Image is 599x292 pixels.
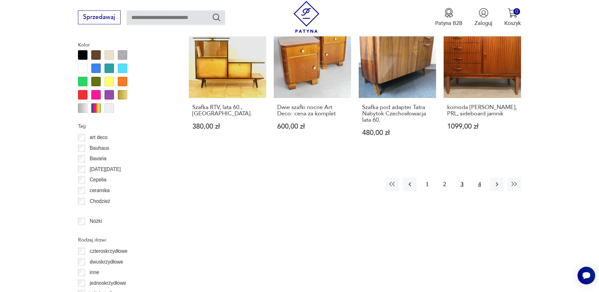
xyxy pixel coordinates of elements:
p: Cepelia [90,176,106,184]
a: Sprzedawaj [78,15,121,20]
p: Tag [78,122,171,130]
h3: Dwie szafki nocne Art Deco- cena za komplet [277,104,348,117]
button: Patyna B2B [435,8,463,27]
button: 0Koszyk [504,8,521,27]
p: Kolor [78,41,171,49]
p: art deco [90,133,107,142]
button: 4 [473,178,486,191]
button: Sprzedawaj [78,10,121,24]
p: Nóżki [90,217,102,225]
p: Ćmielów [90,208,109,216]
p: inne [90,268,99,277]
div: 0 [513,8,520,15]
button: 3 [455,178,469,191]
button: Zaloguj [475,8,492,27]
p: 600,00 zł [277,123,348,130]
img: Patyna - sklep z meblami i dekoracjami vintage [291,1,322,33]
a: Produkt wyprzedanyDwie szafki nocne Art Deco- cena za kompletDwie szafki nocne Art Deco- cena za ... [274,21,351,151]
p: Rodzaj drzwi [78,236,171,244]
h3: Szafka pod adapter Tatra Nabytok Czechosłowacja lata 60. [362,104,433,124]
p: Chodzież [90,197,110,205]
p: 380,00 zł [192,123,263,130]
p: jednoskrzydłowe [90,279,126,287]
p: czteroskrzydłowe [90,247,128,255]
a: Produkt wyprzedanykomoda Violetta, PRL, sideboard jamnikkomoda [PERSON_NAME], PRL, sideboard jamn... [444,21,521,151]
a: Produkt wyprzedanySzafka pod adapter Tatra Nabytok Czechosłowacja lata 60.Szafka pod adapter Tatr... [359,21,436,151]
button: 2 [438,178,451,191]
p: ceramika [90,186,110,195]
p: dwuskrzydłowe [90,258,123,266]
p: 480,00 zł [362,130,433,136]
h3: Szafka RTV, lata 60., [GEOGRAPHIC_DATA]. [192,104,263,117]
img: Ikonka użytkownika [479,8,488,18]
img: Ikona medalu [444,8,454,18]
p: Koszyk [504,20,521,27]
p: 1099,00 zł [447,123,518,130]
p: Bauhaus [90,144,109,152]
p: [DATE][DATE] [90,165,121,173]
p: Patyna B2B [435,20,463,27]
h3: komoda [PERSON_NAME], PRL, sideboard jamnik [447,104,518,117]
iframe: Smartsupp widget button [578,267,595,284]
a: Ikona medaluPatyna B2B [435,8,463,27]
button: Szukaj [212,13,221,22]
p: Zaloguj [475,20,492,27]
img: Ikona koszyka [508,8,518,18]
button: 1 [420,178,434,191]
p: Bavaria [90,155,106,163]
a: Produkt wyprzedanySzafka RTV, lata 60., Polska.Szafka RTV, lata 60., [GEOGRAPHIC_DATA].380,00 zł [189,21,266,151]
